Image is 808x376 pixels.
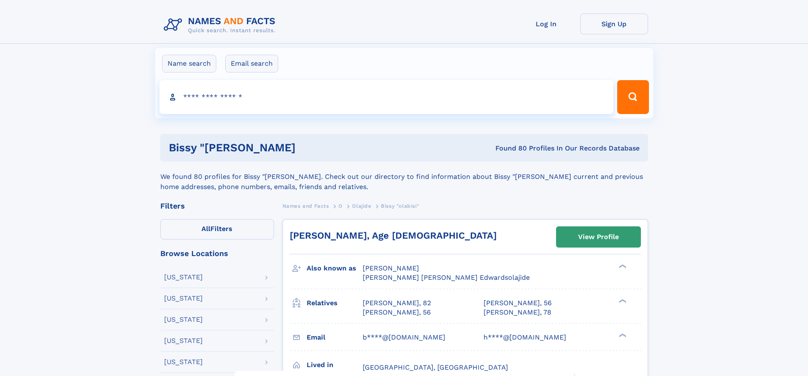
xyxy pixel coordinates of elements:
[338,201,343,211] a: O
[617,332,627,338] div: ❯
[159,80,614,114] input: search input
[164,274,203,281] div: [US_STATE]
[484,298,552,308] a: [PERSON_NAME], 56
[307,261,363,276] h3: Also known as
[307,296,363,310] h3: Relatives
[512,14,580,34] a: Log In
[580,14,648,34] a: Sign Up
[164,359,203,365] div: [US_STATE]
[160,219,274,240] label: Filters
[578,227,619,247] div: View Profile
[160,250,274,257] div: Browse Locations
[338,203,343,209] span: O
[395,144,640,153] div: Found 80 Profiles In Our Records Database
[201,225,210,233] span: All
[617,264,627,269] div: ❯
[352,201,371,211] a: Olajide
[160,162,648,192] div: We found 80 profiles for Bissy "[PERSON_NAME]. Check out our directory to find information about ...
[617,298,627,304] div: ❯
[307,358,363,372] h3: Lived in
[225,55,278,72] label: Email search
[164,295,203,302] div: [US_STATE]
[363,264,419,272] span: [PERSON_NAME]
[160,202,274,210] div: Filters
[363,298,431,308] a: [PERSON_NAME], 82
[556,227,640,247] a: View Profile
[164,337,203,344] div: [US_STATE]
[363,363,508,371] span: [GEOGRAPHIC_DATA], [GEOGRAPHIC_DATA]
[169,142,396,153] h1: Bissy "[PERSON_NAME]
[160,14,282,36] img: Logo Names and Facts
[307,330,363,345] h3: Email
[162,55,216,72] label: Name search
[381,203,419,209] span: Bissy "olabisi"
[164,316,203,323] div: [US_STATE]
[484,308,551,317] a: [PERSON_NAME], 78
[282,201,329,211] a: Names and Facts
[363,273,530,281] span: [PERSON_NAME] [PERSON_NAME] Edwardsolajide
[363,308,431,317] a: [PERSON_NAME], 56
[290,230,497,241] a: [PERSON_NAME], Age [DEMOGRAPHIC_DATA]
[352,203,371,209] span: Olajide
[617,80,649,114] button: Search Button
